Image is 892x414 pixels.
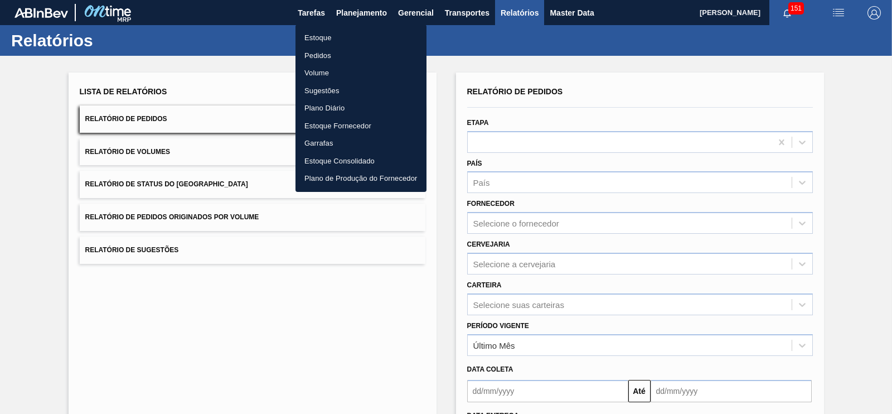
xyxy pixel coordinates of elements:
a: Pedidos [295,47,426,65]
a: Sugestões [295,82,426,100]
a: Garrafas [295,134,426,152]
a: Volume [295,64,426,82]
a: Plano de Produção do Fornecedor [295,170,426,187]
a: Estoque Consolidado [295,152,426,170]
a: Estoque [295,29,426,47]
a: Plano Diário [295,99,426,117]
a: Estoque Fornecedor [295,117,426,135]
